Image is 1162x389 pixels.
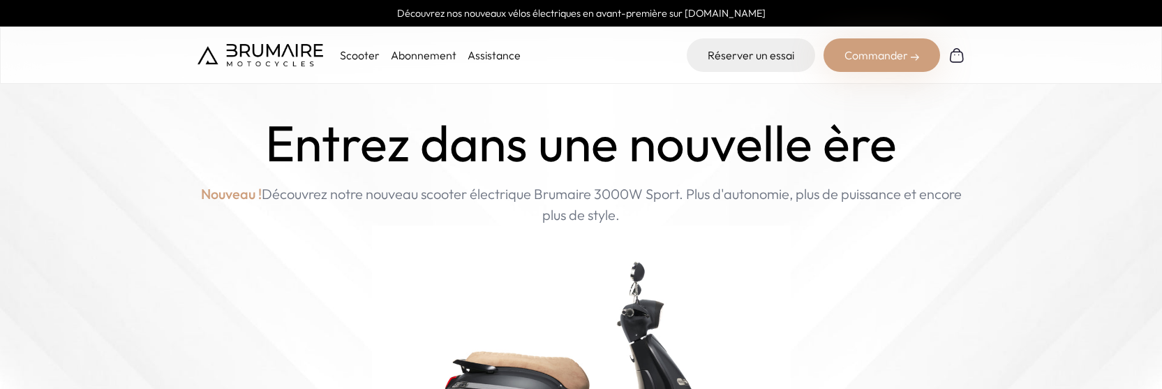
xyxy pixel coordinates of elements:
a: Abonnement [391,48,456,62]
img: Panier [948,47,965,64]
img: Brumaire Motocycles [198,44,323,66]
p: Découvrez notre nouveau scooter électrique Brumaire 3000W Sport. Plus d'autonomie, plus de puissa... [198,184,965,226]
span: Nouveau ! [201,184,262,205]
a: Réserver un essai [687,38,815,72]
h1: Entrez dans une nouvelle ère [265,115,897,173]
img: right-arrow-2.png [911,53,919,61]
p: Scooter [340,47,380,64]
div: Commander [824,38,940,72]
a: Assistance [468,48,521,62]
